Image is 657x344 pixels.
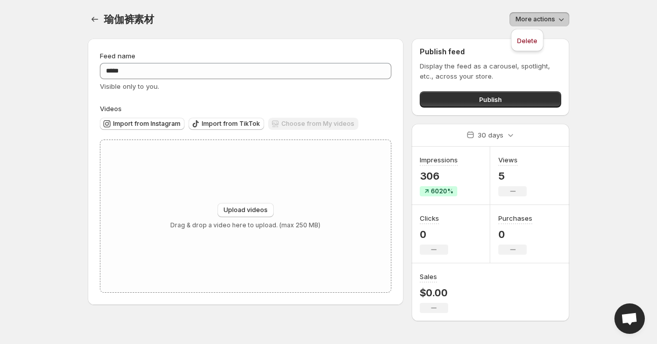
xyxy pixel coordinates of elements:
p: 5 [498,170,527,182]
span: 6020% [431,187,453,195]
button: Delete feed [514,32,540,48]
button: More actions [509,12,569,26]
h3: Sales [420,271,437,282]
p: 30 days [478,130,503,140]
span: Upload videos [224,206,268,214]
span: Import from Instagram [113,120,180,128]
span: Visible only to you. [100,82,159,90]
p: 0 [498,228,532,240]
a: Open chat [614,303,645,334]
span: More actions [516,15,555,23]
button: Publish [420,91,561,108]
span: 瑜伽裤素材 [104,13,154,25]
p: $0.00 [420,287,448,299]
span: Delete [517,37,537,45]
span: Import from TikTok [202,120,260,128]
button: Import from TikTok [189,118,264,130]
span: Publish [479,94,502,105]
h3: Impressions [420,155,458,165]
p: Display the feed as a carousel, spotlight, etc., across your store. [420,61,561,81]
button: Settings [88,12,102,26]
h2: Publish feed [420,47,561,57]
p: 0 [420,228,448,240]
span: Videos [100,105,122,113]
span: Feed name [100,52,135,60]
button: Upload videos [217,203,274,217]
p: Drag & drop a video here to upload. (max 250 MB) [170,221,320,229]
h3: Clicks [420,213,439,223]
p: 306 [420,170,458,182]
h3: Views [498,155,518,165]
h3: Purchases [498,213,532,223]
button: Import from Instagram [100,118,185,130]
